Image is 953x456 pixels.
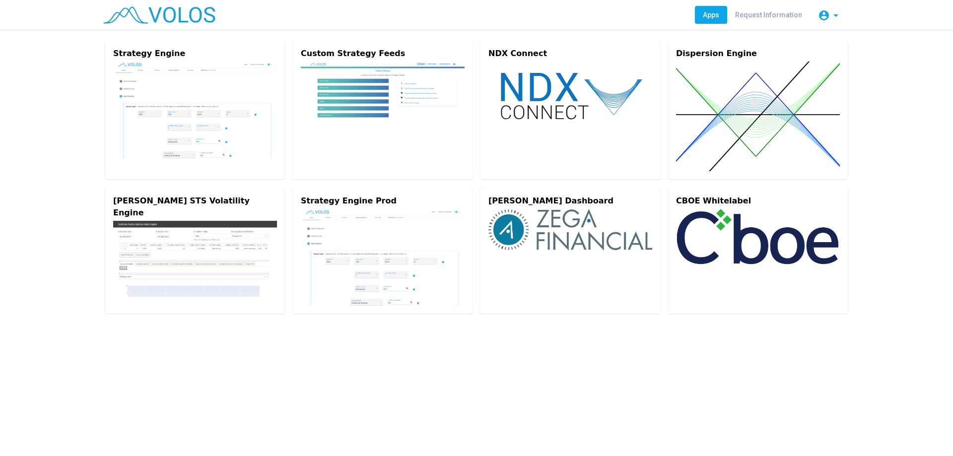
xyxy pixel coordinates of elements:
div: Strategy Engine [113,48,277,60]
div: [PERSON_NAME] STS Volatility Engine [113,195,277,219]
img: dispersion.svg [676,62,840,171]
a: Apps [695,6,727,24]
img: ndx-connect.svg [488,62,652,130]
mat-icon: arrow_drop_down [830,9,842,21]
img: custom.png [301,62,465,139]
img: strategy-engine.png [301,209,465,306]
a: Request Information [727,6,810,24]
span: Apps [703,11,719,19]
img: strategy-engine.png [113,62,277,158]
div: NDX Connect [488,48,652,60]
img: zega-logo.png [488,209,652,251]
div: Strategy Engine Prod [301,195,465,207]
img: gs-engine.png [113,221,277,297]
div: Dispersion Engine [676,48,840,60]
img: cboe-logo.png [676,209,840,264]
div: CBOE Whitelabel [676,195,840,207]
mat-icon: account_circle [818,9,830,21]
span: Request Information [735,11,802,19]
div: [PERSON_NAME] Dashboard [488,195,652,207]
div: Custom Strategy Feeds [301,48,465,60]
